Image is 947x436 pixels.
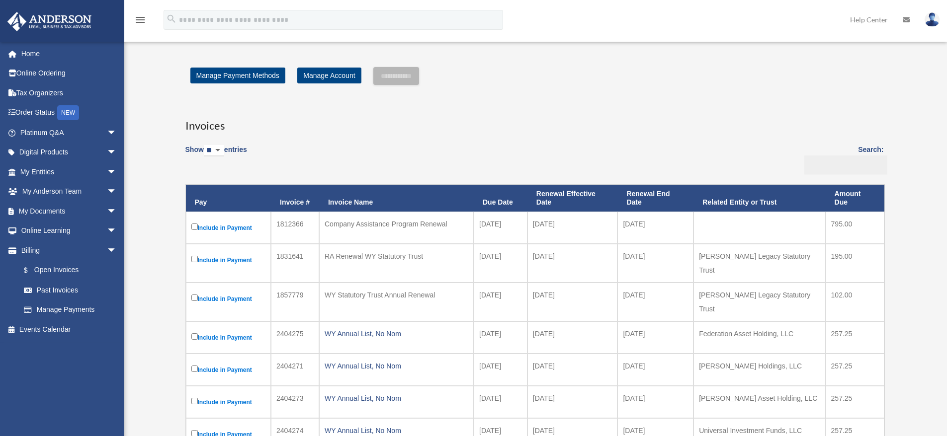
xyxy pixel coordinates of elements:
span: arrow_drop_down [107,201,127,221]
label: Include in Payment [191,221,266,234]
a: Digital Productsarrow_drop_down [7,143,132,162]
td: [DATE] [617,386,693,418]
input: Include in Payment [191,223,198,230]
div: Company Assistance Program Renewal [325,217,468,231]
td: 257.25 [826,354,884,386]
a: Billingarrow_drop_down [7,240,127,260]
label: Include in Payment [191,254,266,266]
div: WY Statutory Trust Annual Renewal [325,288,468,302]
input: Include in Payment [191,365,198,372]
img: User Pic [925,12,940,27]
span: $ [29,264,34,277]
th: Due Date: activate to sort column ascending [474,185,527,212]
a: Platinum Q&Aarrow_drop_down [7,123,132,143]
td: 257.25 [826,321,884,354]
td: [DATE] [474,244,527,283]
a: Tax Organizers [7,83,132,103]
th: Renewal Effective Date: activate to sort column ascending [527,185,618,212]
th: Pay: activate to sort column descending [186,185,271,212]
td: [DATE] [617,354,693,386]
a: $Open Invoices [14,260,122,281]
a: Manage Payments [14,300,127,320]
td: [DATE] [474,283,527,321]
label: Include in Payment [191,363,266,376]
span: arrow_drop_down [107,123,127,143]
a: My Anderson Teamarrow_drop_down [7,182,132,202]
td: 195.00 [826,244,884,283]
td: [DATE] [527,283,618,321]
td: 2404271 [271,354,319,386]
span: arrow_drop_down [107,182,127,202]
a: Manage Account [297,68,361,83]
label: Show entries [185,144,247,166]
td: [DATE] [527,386,618,418]
a: Online Ordering [7,64,132,83]
td: [DATE] [474,212,527,244]
a: My Documentsarrow_drop_down [7,201,132,221]
td: [DATE] [527,354,618,386]
td: [DATE] [617,212,693,244]
td: [DATE] [617,244,693,283]
a: My Entitiesarrow_drop_down [7,162,132,182]
th: Invoice Name: activate to sort column ascending [319,185,474,212]
td: [DATE] [617,283,693,321]
i: menu [134,14,146,26]
a: Past Invoices [14,280,127,300]
div: WY Annual List, No Nom [325,327,468,341]
label: Include in Payment [191,396,266,408]
i: search [166,13,177,24]
td: [DATE] [527,321,618,354]
label: Include in Payment [191,292,266,305]
td: 102.00 [826,283,884,321]
label: Search: [801,144,884,174]
span: arrow_drop_down [107,240,127,261]
input: Include in Payment [191,398,198,404]
th: Renewal End Date: activate to sort column ascending [617,185,693,212]
div: NEW [57,105,79,120]
img: Anderson Advisors Platinum Portal [4,12,94,31]
input: Include in Payment [191,256,198,262]
td: [DATE] [474,386,527,418]
a: Order StatusNEW [7,103,132,123]
td: [DATE] [527,244,618,283]
td: 1812366 [271,212,319,244]
label: Include in Payment [191,331,266,344]
td: [PERSON_NAME] Asset Holding, LLC [693,386,825,418]
td: Federation Asset Holding, LLC [693,321,825,354]
a: menu [134,17,146,26]
div: WY Annual List, No Nom [325,359,468,373]
span: arrow_drop_down [107,221,127,241]
a: Events Calendar [7,319,132,339]
td: 1857779 [271,283,319,321]
td: [DATE] [617,321,693,354]
td: [DATE] [474,354,527,386]
td: [PERSON_NAME] Holdings, LLC [693,354,825,386]
a: Manage Payment Methods [190,68,285,83]
td: [PERSON_NAME] Legacy Statutory Trust [693,283,825,321]
td: 2404273 [271,386,319,418]
a: Home [7,44,132,64]
td: [DATE] [527,212,618,244]
th: Amount Due: activate to sort column ascending [826,185,884,212]
input: Include in Payment [191,333,198,340]
th: Related Entity or Trust: activate to sort column ascending [693,185,825,212]
span: arrow_drop_down [107,143,127,163]
td: [PERSON_NAME] Legacy Statutory Trust [693,244,825,283]
input: Include in Payment [191,294,198,301]
td: [DATE] [474,321,527,354]
h3: Invoices [185,109,884,134]
input: Search: [804,155,887,174]
td: 2404275 [271,321,319,354]
td: 1831641 [271,244,319,283]
a: Online Learningarrow_drop_down [7,221,132,241]
span: arrow_drop_down [107,162,127,182]
th: Invoice #: activate to sort column ascending [271,185,319,212]
div: WY Annual List, No Nom [325,391,468,405]
div: RA Renewal WY Statutory Trust [325,249,468,263]
td: 795.00 [826,212,884,244]
select: Showentries [204,145,224,156]
td: 257.25 [826,386,884,418]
